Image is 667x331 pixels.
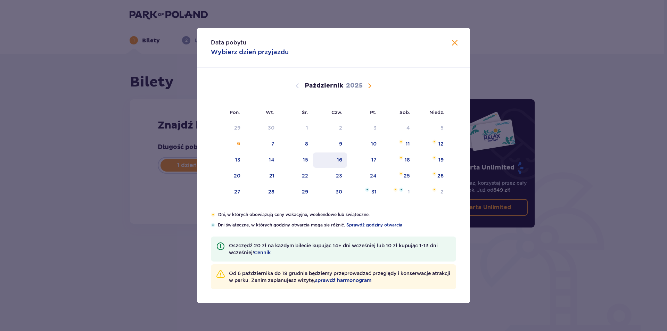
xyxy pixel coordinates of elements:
div: 1 [306,124,308,131]
div: 15 [303,156,308,163]
div: 1 [408,188,410,195]
td: środa, 22 października 2025 [279,168,313,184]
div: 8 [305,140,308,147]
div: 14 [269,156,274,163]
p: Dni, w których obowiązują ceny wakacyjne, weekendowe lub świąteczne. [218,212,456,218]
td: piątek, 31 października 2025 [347,184,381,200]
div: 19 [438,156,444,163]
div: 18 [405,156,410,163]
img: Niebieska gwiazdka [365,188,369,192]
p: Październik [305,82,343,90]
div: 13 [235,156,240,163]
div: 16 [337,156,342,163]
td: środa, 29 października 2025 [279,184,313,200]
div: 2 [339,124,342,131]
img: Pomarańczowa gwiazdka [393,188,398,192]
td: wtorek, 21 października 2025 [245,168,280,184]
td: Data niedostępna. sobota, 4 października 2025 [381,121,415,136]
td: sobota, 18 października 2025 [381,152,415,168]
div: 24 [370,172,377,179]
div: 30 [336,188,342,195]
td: Data niedostępna. piątek, 3 października 2025 [347,121,381,136]
td: czwartek, 16 października 2025 [313,152,347,168]
div: 20 [234,172,240,179]
img: Pomarańczowa gwiazdka [211,213,215,217]
div: 28 [268,188,274,195]
img: Pomarańczowa gwiazdka [399,140,403,144]
div: 27 [234,188,240,195]
div: 26 [437,172,444,179]
p: Oszczędź 20 zł na każdym bilecie kupując 14+ dni wcześniej lub 10 zł kupując 1-13 dni wcześniej! [229,242,451,256]
td: niedziela, 12 października 2025 [415,136,448,152]
td: sobota, 25 października 2025 [381,168,415,184]
td: Data niedostępna. czwartek, 2 października 2025 [313,121,347,136]
div: 21 [269,172,274,179]
small: Śr. [302,109,308,115]
td: czwartek, 30 października 2025 [313,184,347,200]
td: Data niedostępna. wtorek, 30 września 2025 [245,121,280,136]
p: Wybierz dzień przyjazdu [211,48,289,56]
a: Cennik [254,249,271,256]
div: 10 [371,140,377,147]
a: Sprawdź godziny otwarcia [346,222,402,228]
img: Pomarańczowa gwiazdka [432,140,437,144]
a: sprawdź harmonogram [315,277,371,284]
div: 7 [271,140,274,147]
p: 2025 [346,82,363,90]
td: czwartek, 9 października 2025 [313,136,347,152]
div: 11 [406,140,410,147]
td: wtorek, 14 października 2025 [245,152,280,168]
td: niedziela, 2 listopada 2025 [415,184,448,200]
td: poniedziałek, 20 października 2025 [211,168,245,184]
button: Poprzedni miesiąc [293,82,302,90]
small: Czw. [331,109,342,115]
td: piątek, 10 października 2025 [347,136,381,152]
img: Pomarańczowa gwiazdka [399,172,403,176]
td: poniedziałek, 13 października 2025 [211,152,245,168]
img: Pomarańczowa gwiazdka [399,156,403,160]
td: Data niedostępna. środa, 1 października 2025 [279,121,313,136]
td: środa, 15 października 2025 [279,152,313,168]
div: 9 [339,140,342,147]
td: Data niedostępna. niedziela, 5 października 2025 [415,121,448,136]
div: 4 [406,124,410,131]
img: Pomarańczowa gwiazdka [432,156,437,160]
div: 6 [237,140,240,147]
div: 30 [268,124,274,131]
img: Pomarańczowa gwiazdka [432,188,437,192]
td: niedziela, 26 października 2025 [415,168,448,184]
button: Następny miesiąc [365,82,374,90]
td: wtorek, 7 października 2025 [245,136,280,152]
div: 17 [371,156,377,163]
small: Niedz. [429,109,444,115]
td: środa, 8 października 2025 [279,136,313,152]
small: Pon. [230,109,240,115]
div: 29 [234,124,240,131]
div: 12 [438,140,444,147]
small: Wt. [266,109,274,115]
small: Sob. [400,109,410,115]
td: sobota, 11 października 2025 [381,136,415,152]
div: 2 [440,188,444,195]
button: Zamknij [451,39,459,48]
td: niedziela, 19 października 2025 [415,152,448,168]
img: Pomarańczowa gwiazdka [432,172,437,176]
img: Niebieska gwiazdka [399,188,403,192]
div: 23 [336,172,342,179]
div: 29 [302,188,308,195]
td: poniedziałek, 27 października 2025 [211,184,245,200]
p: Od 6 października do 19 grudnia będziemy przeprowadzać przeglądy i konserwacje atrakcji w parku. ... [229,270,451,284]
div: 22 [302,172,308,179]
div: 31 [371,188,377,195]
td: piątek, 17 października 2025 [347,152,381,168]
td: czwartek, 23 października 2025 [313,168,347,184]
td: sobota, 1 listopada 2025 [381,184,415,200]
td: piątek, 24 października 2025 [347,168,381,184]
td: Data niedostępna. poniedziałek, 29 września 2025 [211,121,245,136]
p: Dni świąteczne, w których godziny otwarcia mogą się różnić. [218,222,456,228]
div: 3 [373,124,377,131]
div: 5 [440,124,444,131]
